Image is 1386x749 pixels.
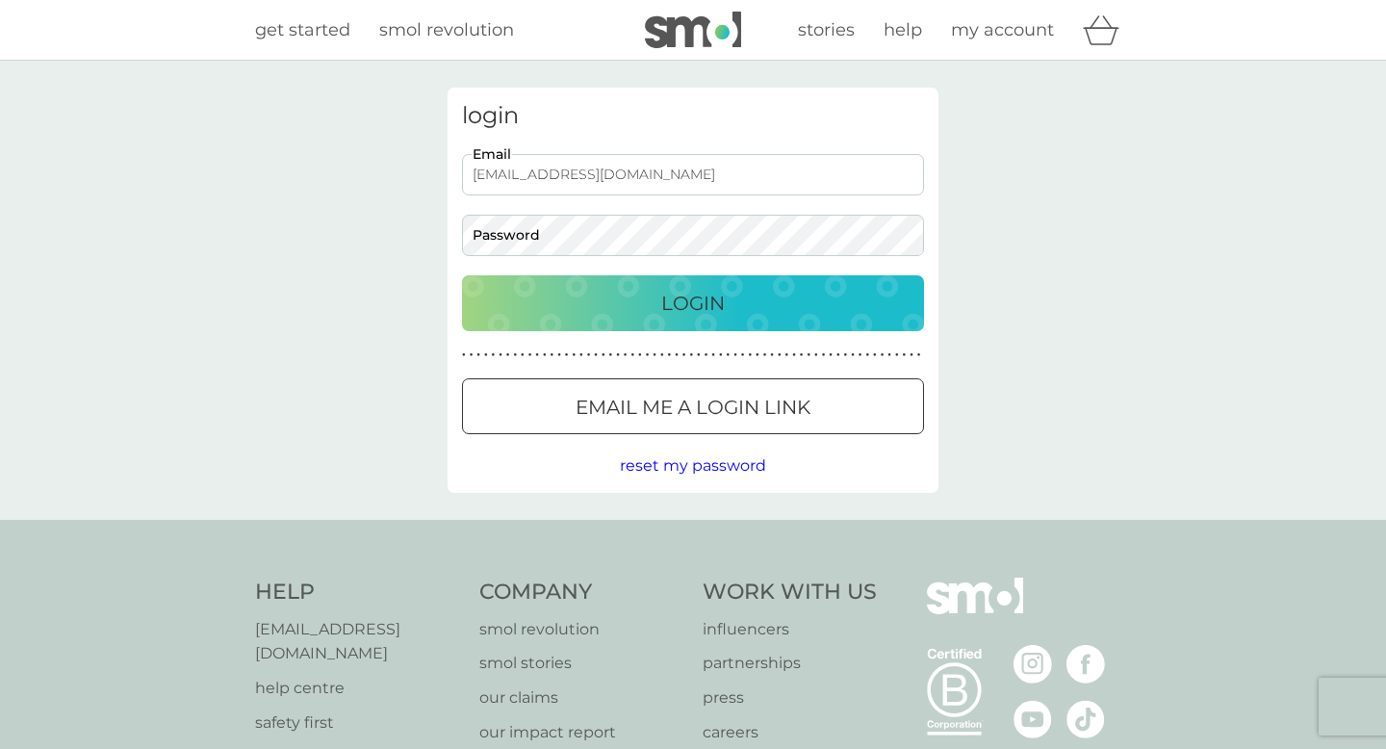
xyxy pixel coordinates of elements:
[778,350,782,360] p: ●
[865,350,869,360] p: ●
[579,350,583,360] p: ●
[479,651,684,676] a: smol stories
[917,350,921,360] p: ●
[479,617,684,642] a: smol revolution
[528,350,532,360] p: ●
[661,288,725,319] p: Login
[1014,645,1052,684] img: visit the smol Instagram page
[630,350,634,360] p: ●
[572,350,576,360] p: ●
[884,19,922,40] span: help
[703,720,877,745] a: careers
[859,350,862,360] p: ●
[733,350,737,360] p: ●
[822,350,826,360] p: ●
[479,578,684,607] h4: Company
[521,350,525,360] p: ●
[1066,645,1105,684] img: visit the smol Facebook page
[927,578,1023,643] img: smol
[873,350,877,360] p: ●
[829,350,833,360] p: ●
[689,350,693,360] p: ●
[645,12,741,48] img: smol
[785,350,789,360] p: ●
[1083,11,1131,49] div: basket
[748,350,752,360] p: ●
[951,16,1054,44] a: my account
[800,350,804,360] p: ●
[255,16,350,44] a: get started
[484,350,488,360] p: ●
[476,350,480,360] p: ●
[660,350,664,360] p: ●
[499,350,502,360] p: ●
[506,350,510,360] p: ●
[462,275,924,331] button: Login
[703,651,877,676] a: partnerships
[697,350,701,360] p: ●
[470,350,474,360] p: ●
[624,350,628,360] p: ●
[711,350,715,360] p: ●
[594,350,598,360] p: ●
[756,350,759,360] p: ●
[844,350,848,360] p: ●
[551,350,554,360] p: ●
[255,617,460,666] a: [EMAIL_ADDRESS][DOMAIN_NAME]
[727,350,731,360] p: ●
[616,350,620,360] p: ●
[557,350,561,360] p: ●
[1014,700,1052,738] img: visit the smol Youtube page
[807,350,810,360] p: ●
[814,350,818,360] p: ●
[851,350,855,360] p: ●
[479,720,684,745] a: our impact report
[668,350,672,360] p: ●
[379,19,514,40] span: smol revolution
[462,102,924,130] h3: login
[462,378,924,434] button: Email me a login link
[741,350,745,360] p: ●
[479,685,684,710] a: our claims
[836,350,840,360] p: ●
[705,350,708,360] p: ●
[609,350,613,360] p: ●
[462,350,466,360] p: ●
[903,350,907,360] p: ●
[887,350,891,360] p: ●
[602,350,605,360] p: ●
[703,617,877,642] p: influencers
[910,350,913,360] p: ●
[576,392,810,423] p: Email me a login link
[255,19,350,40] span: get started
[881,350,885,360] p: ●
[638,350,642,360] p: ●
[513,350,517,360] p: ●
[682,350,686,360] p: ●
[719,350,723,360] p: ●
[543,350,547,360] p: ●
[703,578,877,607] h4: Work With Us
[379,16,514,44] a: smol revolution
[653,350,656,360] p: ●
[255,676,460,701] a: help centre
[565,350,569,360] p: ●
[1066,700,1105,738] img: visit the smol Tiktok page
[675,350,679,360] p: ●
[255,578,460,607] h4: Help
[792,350,796,360] p: ●
[951,19,1054,40] span: my account
[798,19,855,40] span: stories
[703,685,877,710] p: press
[492,350,496,360] p: ●
[798,16,855,44] a: stories
[646,350,650,360] p: ●
[620,453,766,478] button: reset my password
